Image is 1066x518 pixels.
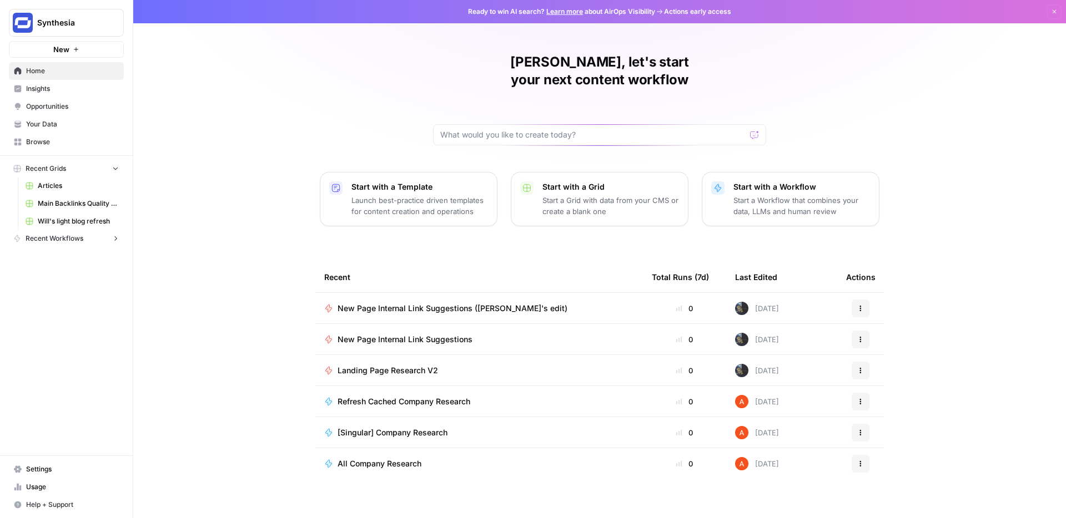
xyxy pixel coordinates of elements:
a: Will's light blog refresh [21,212,124,230]
div: [DATE] [735,364,779,377]
a: Landing Page Research V2 [324,365,634,376]
div: Total Runs (7d) [652,262,709,292]
a: Your Data [9,115,124,133]
span: Actions early access [664,7,731,17]
button: Recent Grids [9,160,124,177]
button: Start with a GridStart a Grid with data from your CMS or create a blank one [511,172,688,226]
div: [DATE] [735,457,779,470]
div: 0 [652,303,717,314]
a: Home [9,62,124,80]
img: Synthesia Logo [13,13,33,33]
a: Articles [21,177,124,195]
a: Settings [9,460,124,478]
span: Synthesia [37,17,104,28]
span: Ready to win AI search? about AirOps Visibility [468,7,655,17]
span: Landing Page Research V2 [338,365,438,376]
span: All Company Research [338,458,421,469]
span: Usage [26,482,119,492]
button: Recent Workflows [9,230,124,247]
span: Articles [38,181,119,191]
a: Refresh Cached Company Research [324,396,634,407]
div: [DATE] [735,426,779,439]
div: 0 [652,427,717,438]
span: Browse [26,137,119,147]
a: Usage [9,478,124,496]
p: Start a Workflow that combines your data, LLMs and human review [733,195,870,217]
div: [DATE] [735,333,779,346]
span: Help + Support [26,500,119,510]
p: Start with a Workflow [733,181,870,192]
a: Insights [9,80,124,98]
img: cje7zb9ux0f2nqyv5qqgv3u0jxek [735,457,748,470]
div: Last Edited [735,262,777,292]
span: New Page Internal Link Suggestions ([PERSON_NAME]'s edit) [338,303,567,314]
input: What would you like to create today? [440,129,746,140]
div: 0 [652,396,717,407]
a: [Singular] Company Research [324,427,634,438]
button: New [9,41,124,58]
span: Your Data [26,119,119,129]
span: [Singular] Company Research [338,427,447,438]
a: Main Backlinks Quality Checker - MAIN [21,195,124,212]
button: Start with a WorkflowStart a Workflow that combines your data, LLMs and human review [702,172,879,226]
img: cje7zb9ux0f2nqyv5qqgv3u0jxek [735,426,748,439]
img: cje7zb9ux0f2nqyv5qqgv3u0jxek [735,395,748,408]
a: Browse [9,133,124,151]
span: Refresh Cached Company Research [338,396,470,407]
span: Will's light blog refresh [38,216,119,226]
a: Opportunities [9,98,124,115]
img: paoqh725y1d7htyo5k8zx8sasy7f [735,302,748,315]
img: paoqh725y1d7htyo5k8zx8sasy7f [735,364,748,377]
button: Help + Support [9,496,124,514]
div: [DATE] [735,395,779,408]
div: 0 [652,334,717,345]
div: 0 [652,365,717,376]
p: Start with a Grid [542,181,679,192]
p: Launch best-practice driven templates for content creation and operations [351,195,488,217]
p: Start a Grid with data from your CMS or create a blank one [542,195,679,217]
span: Main Backlinks Quality Checker - MAIN [38,199,119,209]
p: Start with a Template [351,181,488,192]
a: Learn more [546,7,583,16]
div: 0 [652,458,717,469]
button: Start with a TemplateLaunch best-practice driven templates for content creation and operations [320,172,497,226]
span: Insights [26,84,119,94]
span: Settings [26,464,119,474]
span: Recent Grids [26,164,66,174]
div: Actions [846,262,876,292]
a: All Company Research [324,458,634,469]
img: paoqh725y1d7htyo5k8zx8sasy7f [735,333,748,346]
span: New [53,44,69,55]
div: [DATE] [735,302,779,315]
span: Opportunities [26,101,119,111]
span: Recent Workflows [26,233,83,243]
h1: [PERSON_NAME], let's start your next content workflow [433,53,766,89]
a: New Page Internal Link Suggestions ([PERSON_NAME]'s edit) [324,303,634,314]
span: New Page Internal Link Suggestions [338,334,472,345]
a: New Page Internal Link Suggestions [324,334,634,345]
span: Home [26,66,119,76]
button: Workspace: Synthesia [9,9,124,37]
div: Recent [324,262,634,292]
